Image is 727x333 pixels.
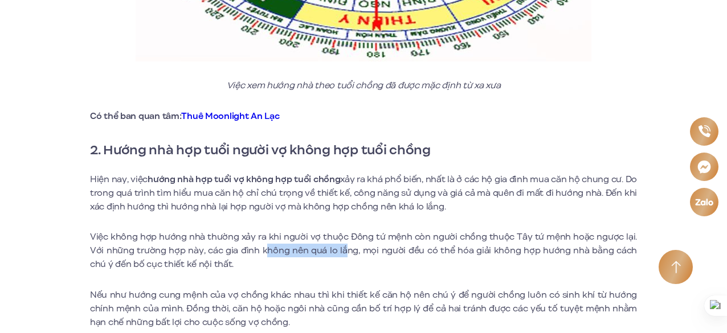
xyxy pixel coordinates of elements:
[90,110,280,122] strong: Có thể ban quan tâm:
[90,172,637,213] p: Hiện nay, việc xảy ra khá phổ biến, nhất là ở các hộ gia đình mua căn hộ chung cư. Do trong quá t...
[90,288,637,329] p: Nếu như hướng cung mệnh của vợ chồng khác nhau thì khi thiết kế căn hộ nên chú ý để người chồng l...
[671,261,681,274] img: Arrow icon
[148,173,340,186] strong: hướng nhà hợp tuổi vợ không hợp tuổi chồng
[90,230,637,271] p: Việc không hợp hướng nhà thường xảy ra khi người vợ thuộc Đông tứ mệnh còn người chồng thuộc Tây ...
[695,198,714,206] img: Zalo icon
[227,79,501,92] em: Việc xem hướng nhà theo tuổi chồng đã được mặc định từ xa xưa
[90,140,431,159] strong: 2. Hướng nhà hợp tuổi người vợ không hợp tuổi chồng
[697,159,712,174] img: Messenger icon
[181,110,279,122] a: Thuê Moonlight An Lạc
[697,125,710,138] img: Phone icon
